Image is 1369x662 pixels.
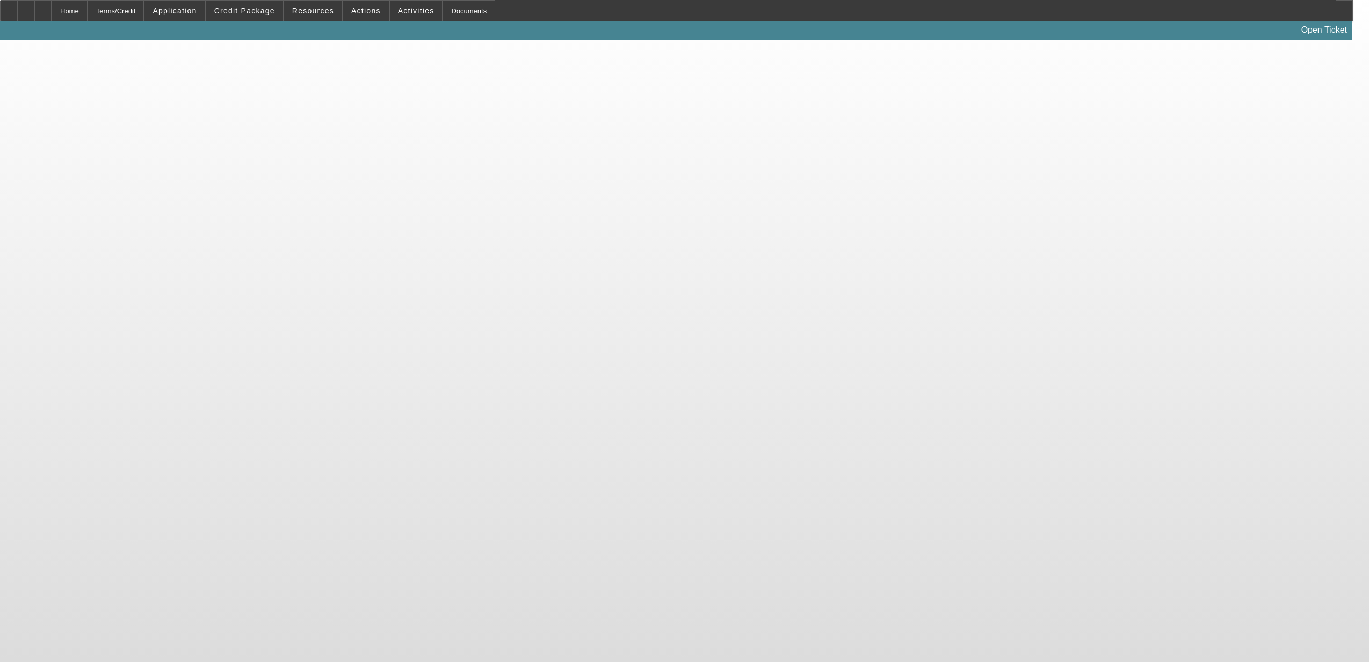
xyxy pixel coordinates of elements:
button: Credit Package [206,1,283,21]
span: Credit Package [214,6,275,15]
span: Application [153,6,197,15]
button: Actions [343,1,389,21]
span: Activities [398,6,434,15]
button: Application [144,1,205,21]
span: Actions [351,6,381,15]
span: Resources [292,6,334,15]
a: Open Ticket [1297,21,1351,39]
button: Activities [390,1,443,21]
button: Resources [284,1,342,21]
